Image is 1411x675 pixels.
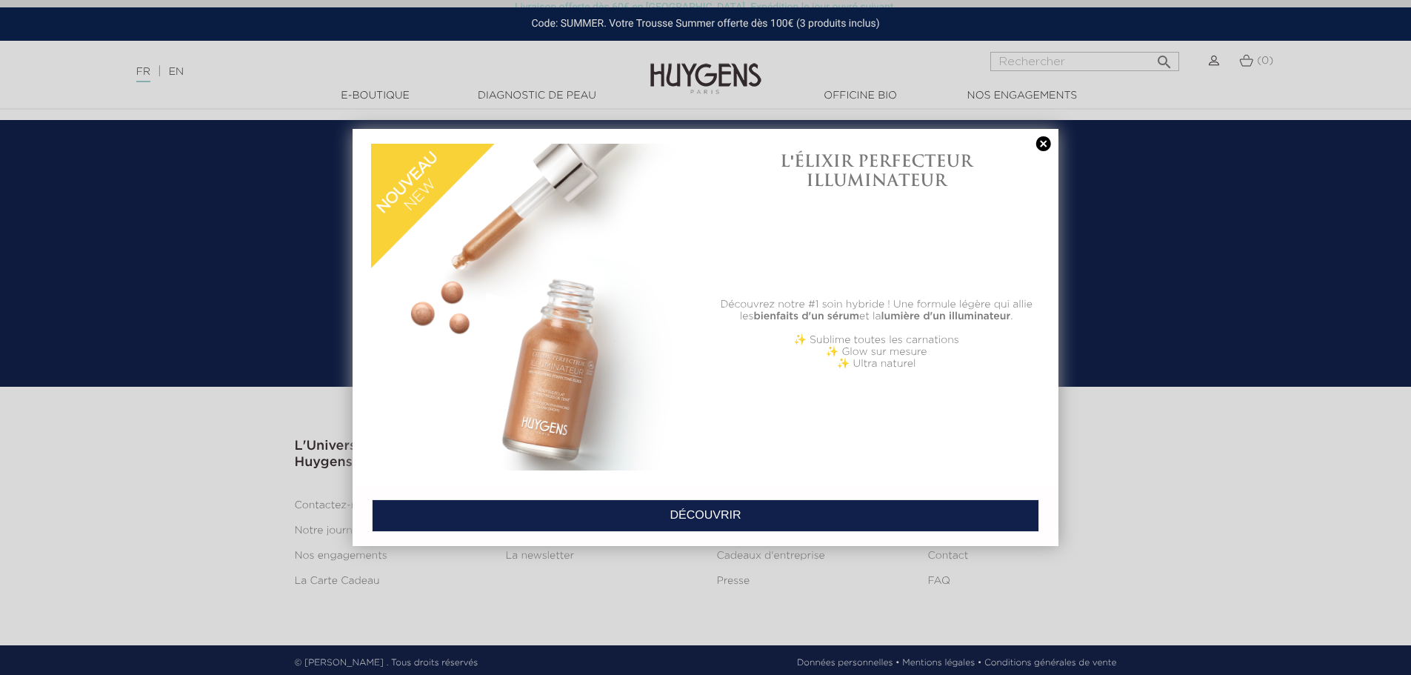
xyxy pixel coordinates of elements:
[881,311,1011,322] b: lumière d'un illuminateur
[372,499,1039,532] a: DÉCOUVRIR
[713,358,1040,370] p: ✨ Ultra naturel
[713,334,1040,346] p: ✨ Sublime toutes les carnations
[713,151,1040,190] h1: L'ÉLIXIR PERFECTEUR ILLUMINATEUR
[713,299,1040,322] p: Découvrez notre #1 soin hybride ! Une formule légère qui allie les et la .
[713,346,1040,358] p: ✨ Glow sur mesure
[753,311,859,322] b: bienfaits d'un sérum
